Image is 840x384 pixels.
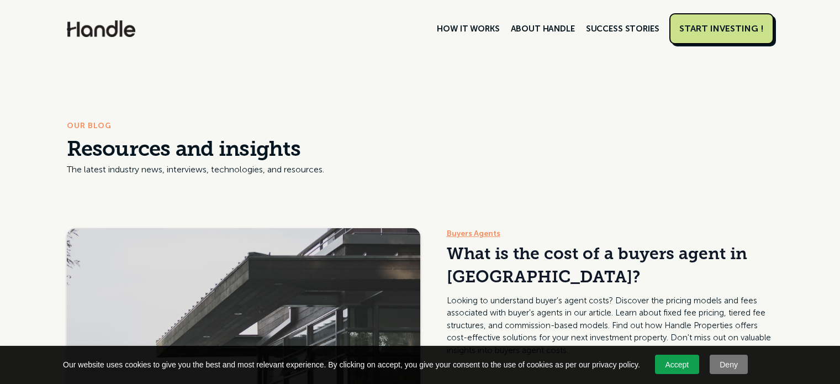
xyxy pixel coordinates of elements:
[447,228,500,239] a: Buyers Agents
[505,19,580,38] a: ABOUT HANDLE
[431,19,505,38] a: HOW IT WORKS
[67,119,491,133] div: Our blog
[67,164,491,175] div: The latest industry news, interviews, technologies, and resources.
[710,355,748,374] a: Deny
[655,355,699,374] a: Accept
[67,138,491,164] h2: Resources and insights
[669,13,774,44] a: START INVESTING !
[679,23,764,34] div: START INVESTING !
[63,359,640,370] span: Our website uses cookies to give you the best and most relevant experience. By clicking on accept...
[580,19,665,38] a: SUCCESS STORIES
